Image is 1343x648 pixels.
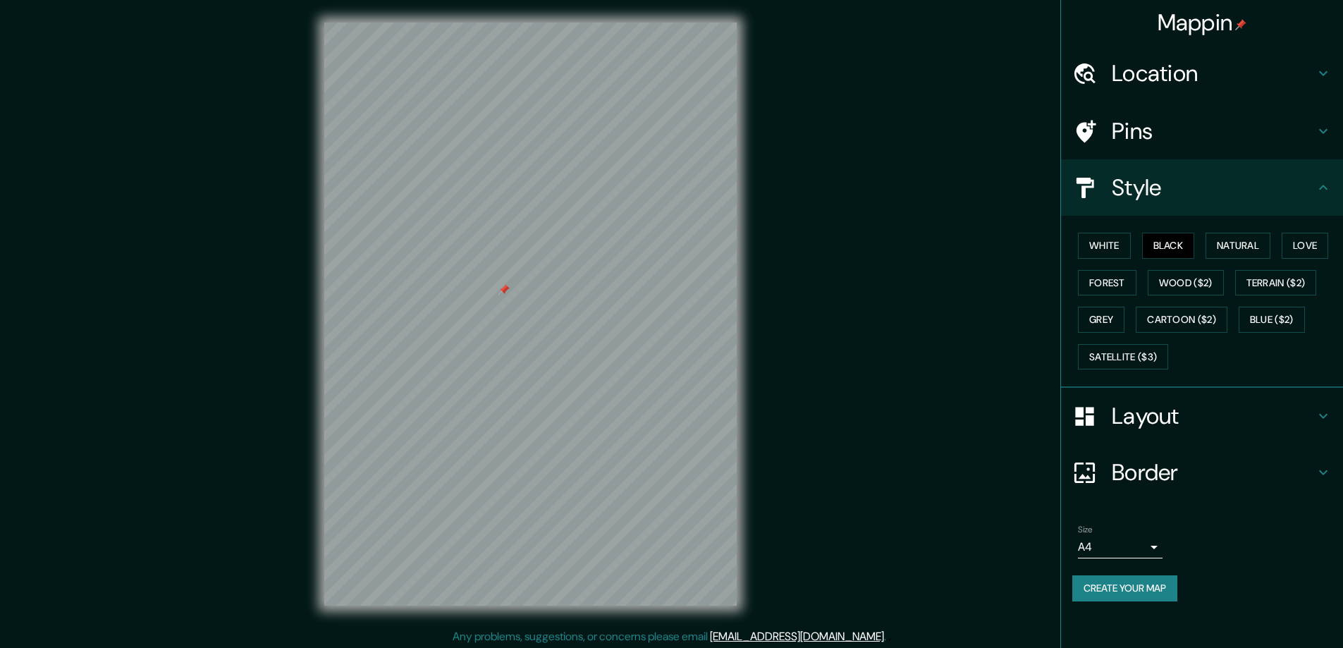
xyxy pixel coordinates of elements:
div: Pins [1061,103,1343,159]
iframe: Help widget launcher [1218,593,1327,632]
h4: Location [1112,59,1315,87]
a: [EMAIL_ADDRESS][DOMAIN_NAME] [710,629,884,644]
button: Cartoon ($2) [1136,307,1227,333]
div: . [888,628,891,645]
button: White [1078,233,1131,259]
div: A4 [1078,536,1163,558]
button: Black [1142,233,1195,259]
h4: Style [1112,173,1315,202]
h4: Border [1112,458,1315,487]
div: . [886,628,888,645]
button: Terrain ($2) [1235,270,1317,296]
div: Location [1061,45,1343,102]
button: Forest [1078,270,1136,296]
button: Satellite ($3) [1078,344,1168,370]
p: Any problems, suggestions, or concerns please email . [453,628,886,645]
h4: Layout [1112,402,1315,430]
button: Blue ($2) [1239,307,1305,333]
button: Create your map [1072,575,1177,601]
button: Love [1282,233,1328,259]
h4: Pins [1112,117,1315,145]
button: Grey [1078,307,1124,333]
div: Layout [1061,388,1343,444]
h4: Mappin [1158,8,1247,37]
button: Wood ($2) [1148,270,1224,296]
label: Size [1078,524,1093,536]
div: Style [1061,159,1343,216]
canvas: Map [324,23,737,606]
button: Natural [1206,233,1270,259]
div: Border [1061,444,1343,501]
img: pin-icon.png [1235,19,1246,30]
